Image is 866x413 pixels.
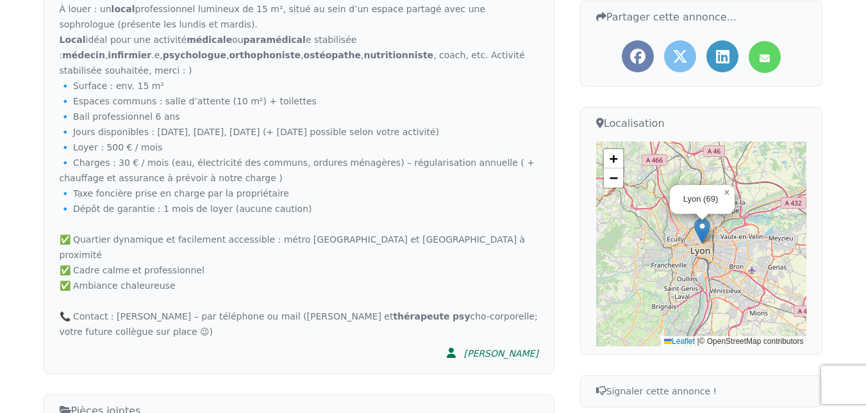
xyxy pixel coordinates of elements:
strong: paramédical [244,35,306,45]
div: © OpenStreetMap contributors [661,336,806,347]
strong: orthophoniste [229,50,301,60]
a: Partager l'annonce sur Facebook [622,40,654,72]
img: Marker [694,218,710,244]
strong: psychologue [163,50,226,60]
strong: ostéopathe [304,50,361,60]
a: Zoom in [604,149,623,168]
span: × [724,187,729,198]
a: Partager l'annonce sur Twitter [664,40,696,72]
strong: local [112,4,135,14]
a: Partager l'annonce par mail [749,41,781,73]
span: | [697,337,699,346]
strong: nutritionniste [363,50,433,60]
strong: médecin [62,50,105,60]
span: − [610,170,618,186]
strong: médicale [187,35,232,45]
a: Leaflet [664,337,695,346]
span: Signaler cette annonce ! [596,386,717,396]
h3: Localisation [596,115,807,131]
strong: Local [60,35,86,45]
span: + [610,150,618,166]
div: Lyon (69) [683,194,719,205]
a: Close popup [719,185,735,200]
a: [PERSON_NAME] [438,339,538,366]
div: [PERSON_NAME] [464,347,538,360]
a: Partager l'annonce sur LinkedIn [706,40,738,72]
strong: thérapeute [393,311,449,321]
h3: Partager cette annonce... [596,9,807,25]
a: Zoom out [604,168,623,188]
strong: infirmier [108,50,151,60]
strong: psy [453,311,470,321]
